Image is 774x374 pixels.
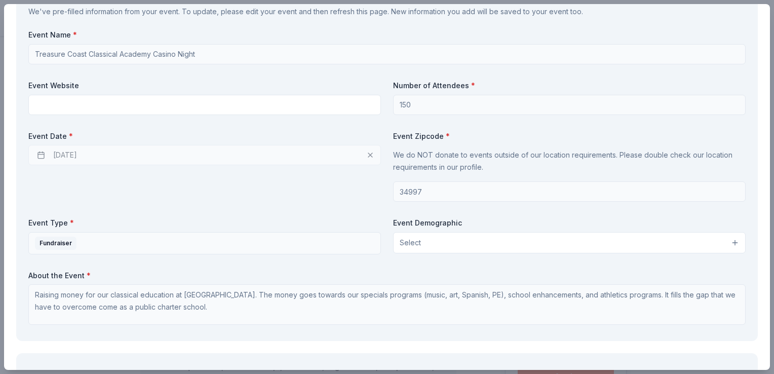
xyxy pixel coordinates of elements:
label: About the Event [28,271,746,281]
label: Event Zipcode [393,131,746,141]
label: Event Demographic [393,218,746,228]
label: Event Date [28,131,381,141]
button: Select [393,232,746,253]
label: Number of Attendees [393,81,746,91]
label: Event Website [28,81,381,91]
textarea: Raising money for our classical education at [GEOGRAPHIC_DATA]. The money goes towards our specia... [28,284,746,325]
p: We do NOT donate to events outside of our location requirements. Please double check our location... [393,149,746,173]
label: Event Type [28,218,381,228]
button: Fundraiser [28,232,381,254]
label: Event Name [28,30,746,40]
div: We've pre-filled information from your event. To update, please edit your event and then refresh ... [28,6,746,18]
span: Select [400,237,421,249]
div: Fundraiser [35,237,76,250]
